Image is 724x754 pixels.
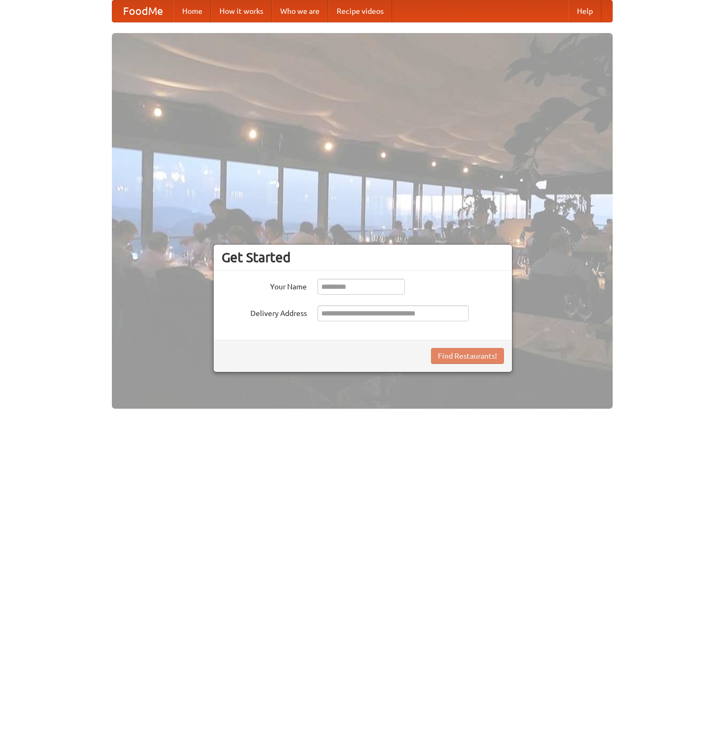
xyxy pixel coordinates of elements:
[174,1,211,22] a: Home
[112,1,174,22] a: FoodMe
[568,1,601,22] a: Help
[222,249,504,265] h3: Get Started
[431,348,504,364] button: Find Restaurants!
[222,305,307,319] label: Delivery Address
[328,1,392,22] a: Recipe videos
[211,1,272,22] a: How it works
[222,279,307,292] label: Your Name
[272,1,328,22] a: Who we are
